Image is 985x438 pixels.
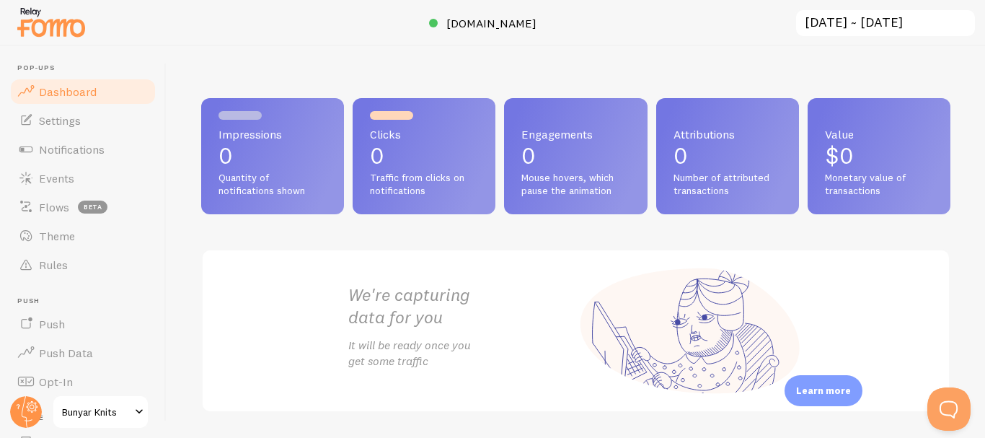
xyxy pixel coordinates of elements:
[15,4,87,40] img: fomo-relay-logo-orange.svg
[796,384,851,398] p: Learn more
[348,337,576,370] p: It will be ready once you get some traffic
[521,128,630,140] span: Engagements
[370,128,478,140] span: Clicks
[218,144,327,167] p: 0
[370,144,478,167] p: 0
[673,144,782,167] p: 0
[521,144,630,167] p: 0
[825,128,933,140] span: Value
[17,297,157,306] span: Push
[521,172,630,197] span: Mouse hovers, which pause the animation
[39,171,74,185] span: Events
[62,403,131,421] span: Bunyar Knits
[39,346,93,360] span: Push Data
[9,106,157,135] a: Settings
[78,201,107,214] span: beta
[9,222,157,250] a: Theme
[9,250,157,279] a: Rules
[927,387,971,431] iframe: Help Scout Beacon - Open
[218,128,327,140] span: Impressions
[9,193,157,222] a: Flows beta
[52,395,149,429] a: Bunyar Knits
[9,135,157,164] a: Notifications
[39,229,75,243] span: Theme
[39,317,65,331] span: Push
[9,77,157,106] a: Dashboard
[39,113,81,128] span: Settings
[39,142,105,157] span: Notifications
[785,375,862,406] div: Learn more
[39,258,68,272] span: Rules
[39,200,69,214] span: Flows
[673,172,782,197] span: Number of attributed transactions
[9,310,157,338] a: Push
[825,141,854,170] span: $0
[9,367,157,396] a: Opt-In
[370,172,478,197] span: Traffic from clicks on notifications
[348,284,576,328] h2: We're capturing data for you
[825,172,933,197] span: Monetary value of transactions
[39,84,97,99] span: Dashboard
[673,128,782,140] span: Attributions
[9,338,157,367] a: Push Data
[39,375,73,389] span: Opt-In
[9,164,157,193] a: Events
[218,172,327,197] span: Quantity of notifications shown
[17,63,157,73] span: Pop-ups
